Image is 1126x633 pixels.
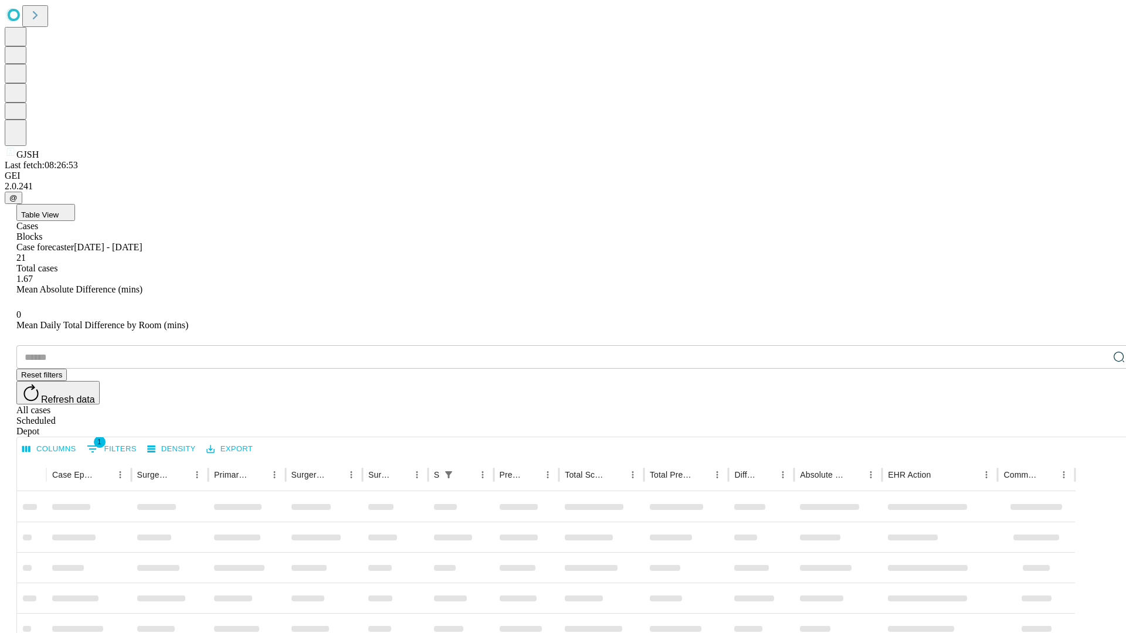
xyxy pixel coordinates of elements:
span: [DATE] - [DATE] [74,242,142,252]
div: Predicted In Room Duration [500,470,523,479]
div: Total Scheduled Duration [565,470,607,479]
button: Menu [189,467,205,483]
button: Show filters [84,440,140,458]
button: Show filters [440,467,457,483]
span: Last fetch: 08:26:53 [5,160,78,170]
div: EHR Action [888,470,931,479]
div: Surgery Date [368,470,391,479]
div: Surgeon Name [137,470,171,479]
div: Difference [734,470,757,479]
div: Comments [1003,470,1037,479]
button: Menu [625,467,641,483]
button: Sort [608,467,625,483]
button: Menu [409,467,425,483]
button: Sort [523,467,540,483]
button: Menu [775,467,791,483]
span: Case forecaster [16,242,74,252]
button: Sort [1039,467,1056,483]
span: Refresh data [41,394,95,404]
span: GJSH [16,149,39,159]
button: Menu [863,467,879,483]
button: Sort [846,467,863,483]
span: 1.67 [16,274,33,284]
span: @ [9,193,18,202]
button: Export [204,440,256,458]
button: Sort [932,467,948,483]
span: 21 [16,253,26,263]
div: GEI [5,171,1121,181]
button: Menu [540,467,556,483]
button: Table View [16,204,75,221]
span: 1 [94,436,106,448]
div: Total Predicted Duration [650,470,692,479]
button: Menu [266,467,283,483]
div: Primary Service [214,470,248,479]
span: Total cases [16,263,57,273]
button: Sort [96,467,112,483]
button: Sort [758,467,775,483]
button: Sort [458,467,474,483]
button: Sort [250,467,266,483]
button: Reset filters [16,369,67,381]
button: Menu [709,467,725,483]
div: 1 active filter [440,467,457,483]
button: Sort [327,467,343,483]
button: Density [144,440,199,458]
button: Sort [392,467,409,483]
button: Menu [343,467,359,483]
button: Menu [1056,467,1072,483]
span: Mean Daily Total Difference by Room (mins) [16,320,188,330]
button: Menu [474,467,491,483]
button: @ [5,192,22,204]
button: Sort [693,467,709,483]
span: Mean Absolute Difference (mins) [16,284,143,294]
div: Scheduled In Room Duration [434,470,439,479]
div: Absolute Difference [800,470,845,479]
button: Menu [978,467,995,483]
span: Reset filters [21,370,62,379]
div: 2.0.241 [5,181,1121,192]
button: Refresh data [16,381,100,404]
button: Select columns [19,440,79,458]
span: Table View [21,210,59,219]
div: Case Epic Id [52,470,94,479]
button: Menu [112,467,128,483]
button: Sort [172,467,189,483]
div: Surgery Name [291,470,325,479]
span: 0 [16,309,21,319]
